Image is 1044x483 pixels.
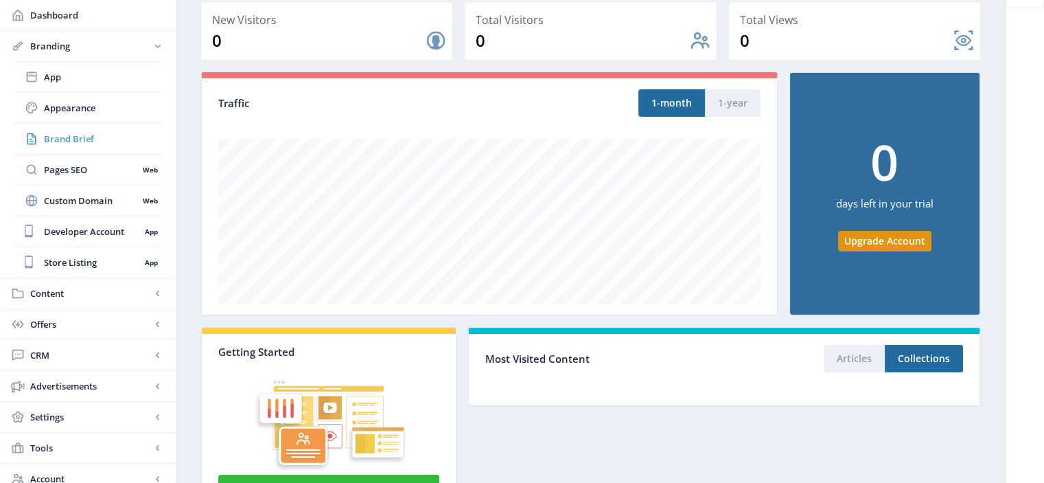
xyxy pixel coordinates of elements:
[824,345,885,372] button: Articles
[212,30,425,52] div: 0
[476,10,710,30] div: Total Visitors
[30,287,151,300] span: Content
[44,225,140,238] span: Developer Account
[140,225,162,238] nb-badge: App
[14,216,162,247] a: Developer AccountApp
[44,70,162,84] span: App
[44,101,162,115] span: Appearance
[44,256,140,269] span: Store Listing
[14,247,162,278] a: Store ListingApp
[140,256,162,269] nb-badge: App
[30,441,151,455] span: Tools
[885,345,963,372] button: Collections
[476,30,688,52] div: 0
[138,194,162,207] nb-badge: Web
[30,317,151,331] span: Offers
[14,93,162,123] a: Appearance
[485,348,724,370] div: Most Visited Content
[14,62,162,92] a: App
[30,379,151,393] span: Advertisements
[14,186,162,216] a: Custom DomainWeb
[838,231,931,251] button: Upgrade Account
[218,345,439,359] div: Getting Started
[30,8,165,22] span: Dashboard
[138,163,162,177] nb-badge: Web
[30,39,151,53] span: Branding
[638,89,705,117] button: 1-month
[44,163,138,177] span: Pages SEO
[30,348,151,362] span: CRM
[44,132,162,146] span: Brand Brief
[836,186,933,231] div: days left in your trial
[44,194,138,207] span: Custom Domain
[870,137,898,186] div: 0
[740,10,975,30] div: Total Views
[218,359,439,472] img: graphic
[212,10,447,30] div: New Visitors
[705,89,761,117] button: 1-year
[30,410,151,424] span: Settings
[218,96,489,111] div: Traffic
[14,155,162,185] a: Pages SEOWeb
[14,124,162,154] a: Brand Brief
[740,30,953,52] div: 0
